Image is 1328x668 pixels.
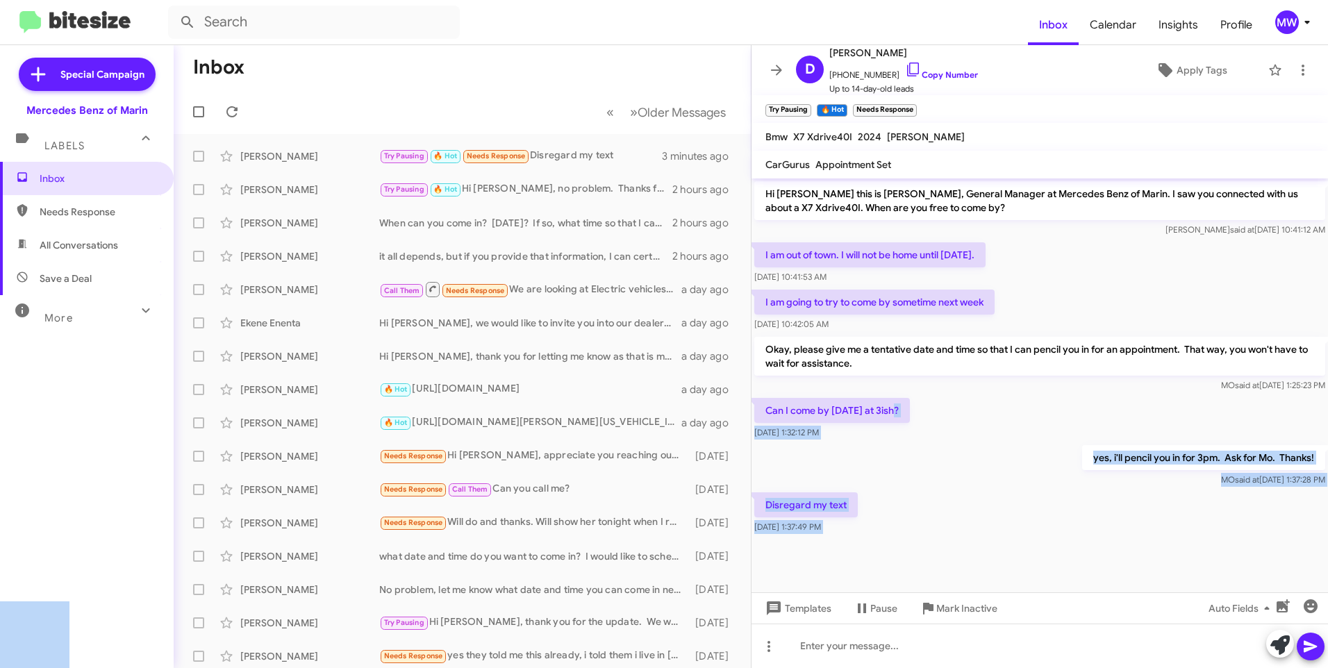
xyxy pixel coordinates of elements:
[26,103,148,117] div: Mercedes Benz of Marin
[240,483,379,496] div: [PERSON_NAME]
[1082,445,1325,470] p: yes, i'll pencil you in for 3pm. Ask for Mo. Thanks!
[240,649,379,663] div: [PERSON_NAME]
[908,596,1009,621] button: Mark Inactive
[384,286,420,295] span: Call Them
[240,516,379,530] div: [PERSON_NAME]
[40,272,92,285] span: Save a Deal
[672,183,740,197] div: 2 hours ago
[384,385,408,394] span: 🔥 Hot
[240,449,379,463] div: [PERSON_NAME]
[379,148,662,164] div: Disregard my text
[689,583,740,596] div: [DATE]
[805,58,815,81] span: D
[168,6,460,39] input: Search
[240,549,379,563] div: [PERSON_NAME]
[384,618,424,627] span: Try Pausing
[662,149,740,163] div: 3 minutes ago
[40,205,158,219] span: Needs Response
[379,615,689,631] div: Hi [PERSON_NAME], thank you for the update. We would be happy to assist you whenever you are ready.
[752,596,843,621] button: Templates
[1235,380,1259,390] span: said at
[240,616,379,630] div: [PERSON_NAME]
[384,451,443,460] span: Needs Response
[754,521,821,532] span: [DATE] 1:37:49 PM
[467,151,526,160] span: Needs Response
[829,61,978,82] span: [PHONE_NUMBER]
[1120,58,1261,83] button: Apply Tags
[754,319,829,329] span: [DATE] 10:42:05 AM
[853,104,917,117] small: Needs Response
[754,398,910,423] p: Can I come by [DATE] at 3ish?
[379,549,689,563] div: what date and time do you want to come in? I would like to schedule you for an appointment. That ...
[1209,596,1275,621] span: Auto Fields
[240,583,379,596] div: [PERSON_NAME]
[44,140,85,152] span: Labels
[765,104,811,117] small: Try Pausing
[858,131,881,143] span: 2024
[754,242,986,267] p: I am out of town. I will not be home until [DATE].
[765,158,810,171] span: CarGurus
[384,651,443,660] span: Needs Response
[384,185,424,194] span: Try Pausing
[681,316,740,330] div: a day ago
[689,616,740,630] div: [DATE]
[384,151,424,160] span: Try Pausing
[19,58,156,91] a: Special Campaign
[452,485,488,494] span: Call Them
[379,515,689,531] div: Will do and thanks. Will show her tonight when I return home
[598,98,622,126] button: Previous
[240,416,379,430] div: [PERSON_NAME]
[379,349,681,363] div: Hi [PERSON_NAME], thank you for letting me know as that is most definitely not our standard. I wo...
[193,56,244,78] h1: Inbox
[379,583,689,596] div: No problem, let me know what date and time you can come in next week. I would like to schedule yo...
[40,238,118,252] span: All Conversations
[681,383,740,396] div: a day ago
[689,649,740,663] div: [DATE]
[672,216,740,230] div: 2 hours ago
[829,44,978,61] span: [PERSON_NAME]
[379,216,672,230] div: When can you come in? [DATE]? If so, what time so that I can pencil you in for an appointment
[638,105,726,120] span: Older Messages
[887,131,965,143] span: [PERSON_NAME]
[754,181,1325,220] p: Hi [PERSON_NAME] this is [PERSON_NAME], General Manager at Mercedes Benz of Marin. I saw you conn...
[681,283,740,297] div: a day ago
[1263,10,1313,34] button: MW
[240,316,379,330] div: Ekene Enenta
[384,418,408,427] span: 🔥 Hot
[843,596,908,621] button: Pause
[1177,58,1227,83] span: Apply Tags
[44,312,73,324] span: More
[60,67,144,81] span: Special Campaign
[1197,596,1286,621] button: Auto Fields
[815,158,891,171] span: Appointment Set
[433,185,457,194] span: 🔥 Hot
[446,286,505,295] span: Needs Response
[817,104,847,117] small: 🔥 Hot
[689,516,740,530] div: [DATE]
[433,151,457,160] span: 🔥 Hot
[689,449,740,463] div: [DATE]
[793,131,852,143] span: X7 Xdrive40I
[870,596,897,621] span: Pause
[240,249,379,263] div: [PERSON_NAME]
[689,483,740,496] div: [DATE]
[754,272,827,282] span: [DATE] 10:41:53 AM
[1079,5,1147,45] a: Calendar
[384,518,443,527] span: Needs Response
[936,596,997,621] span: Mark Inactive
[1221,474,1325,485] span: MO [DATE] 1:37:28 PM
[1209,5,1263,45] a: Profile
[754,290,995,315] p: I am going to try to come by sometime next week
[765,131,788,143] span: Bmw
[754,337,1325,376] p: Okay, please give me a tentative date and time so that I can pencil you in for an appointment. Th...
[1235,474,1259,485] span: said at
[1147,5,1209,45] span: Insights
[240,149,379,163] div: [PERSON_NAME]
[689,549,740,563] div: [DATE]
[622,98,734,126] button: Next
[379,448,689,464] div: Hi [PERSON_NAME], appreciate you reaching out regarding the C63S. I've never purchased a vehicle ...
[379,415,681,431] div: [URL][DOMAIN_NAME][PERSON_NAME][US_VEHICLE_IDENTIFICATION_NUMBER]
[379,249,672,263] div: it all depends, but if you provide that information, I can certainly look into it and get back to...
